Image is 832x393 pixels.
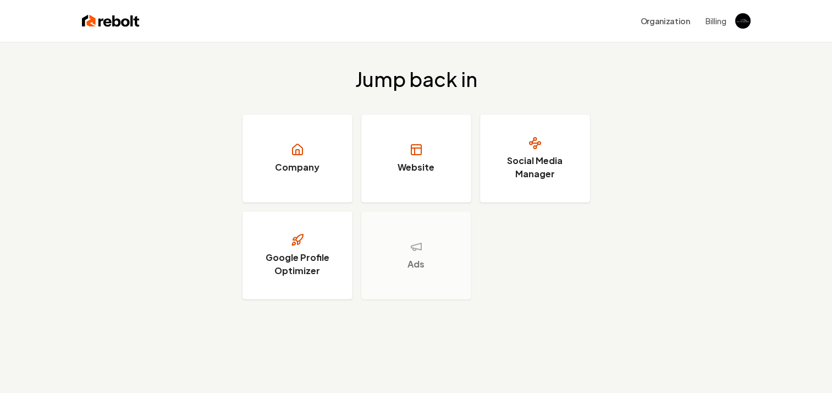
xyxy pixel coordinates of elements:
[706,15,726,26] button: Billing
[634,11,697,31] button: Organization
[407,258,425,271] h3: Ads
[256,251,339,277] h3: Google Profile Optimizer
[398,161,434,174] h3: Website
[355,68,477,90] h2: Jump back in
[480,114,590,203] a: Social Media Manager
[735,13,751,29] button: Open user button
[735,13,751,29] img: Top Tier Ceramics
[243,114,352,203] a: Company
[361,114,471,203] a: Website
[494,154,576,181] h3: Social Media Manager
[275,161,319,174] h3: Company
[82,13,140,29] img: Rebolt Logo
[243,211,352,299] a: Google Profile Optimizer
